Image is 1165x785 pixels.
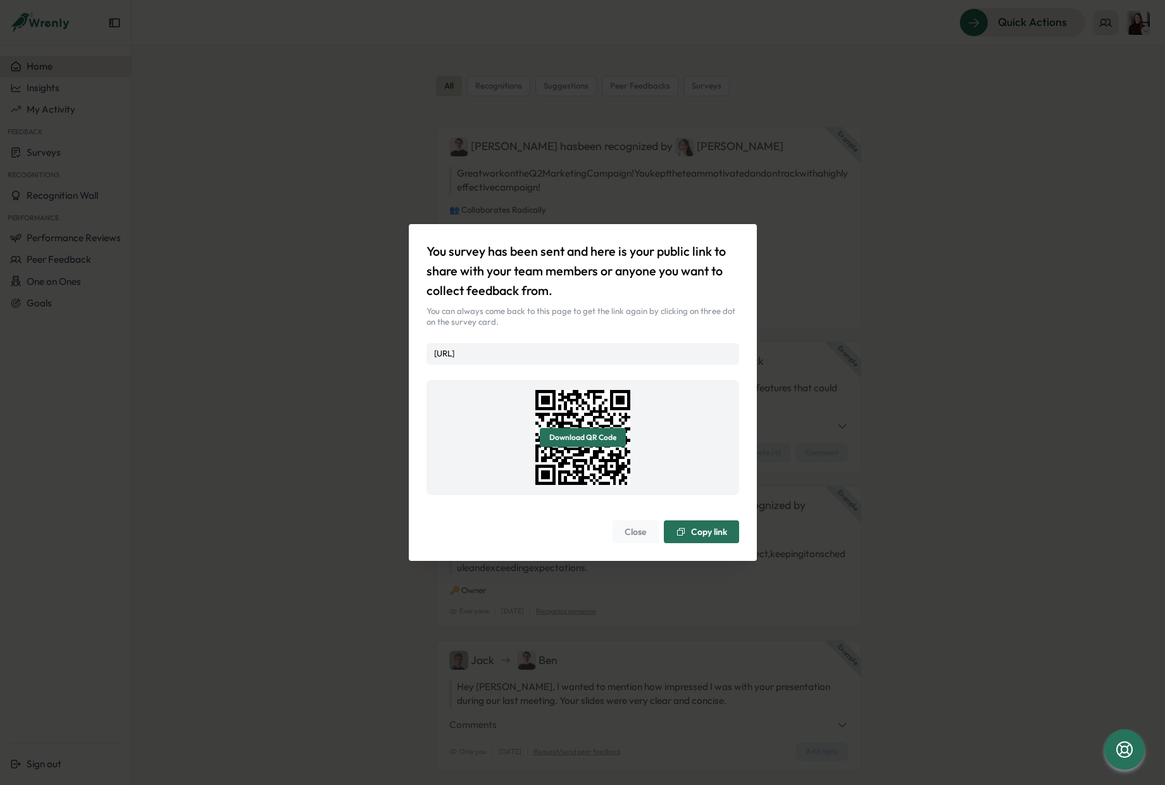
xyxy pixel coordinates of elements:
[434,348,454,358] a: [URL]
[664,520,739,543] button: Copy link
[549,429,616,446] span: Download QR Code
[691,527,727,536] span: Copy link
[540,428,626,447] button: Download QR Code
[427,306,739,328] p: You can always come back to this page to get the link again by clicking on three dot on the surve...
[625,521,647,543] span: Close
[613,520,659,543] button: Close
[427,242,739,300] p: You survey has been sent and here is your public link to share with your team members or anyone y...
